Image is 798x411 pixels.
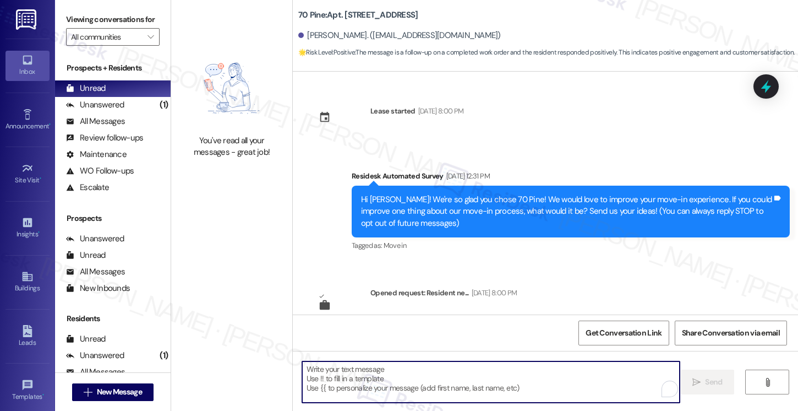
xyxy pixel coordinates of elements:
[66,165,134,177] div: WO Follow-ups
[66,11,160,28] label: Viewing conversations for
[6,322,50,351] a: Leads
[352,170,790,186] div: Residesk Automated Survey
[55,213,171,224] div: Prospects
[681,370,734,394] button: Send
[298,47,795,58] span: : The message is a follow-up on a completed work order and the resident responded positively. Thi...
[370,287,517,302] div: Opened request: Resident ne...
[66,149,127,160] div: Maintenance
[49,121,51,128] span: •
[72,383,154,401] button: New Message
[42,391,44,399] span: •
[705,376,722,388] span: Send
[319,311,329,323] div: WO
[384,241,406,250] span: Move in
[183,47,280,129] img: empty-state
[84,388,92,397] i: 
[97,386,142,398] span: New Message
[370,105,416,117] div: Lease started
[183,135,280,159] div: You've read all your messages - great job!
[66,233,124,245] div: Unanswered
[6,51,50,80] a: Inbox
[444,170,490,182] div: [DATE] 12:31 PM
[66,333,106,345] div: Unread
[66,350,124,361] div: Unanswered
[298,30,501,41] div: [PERSON_NAME]. ([EMAIL_ADDRESS][DOMAIN_NAME])
[692,378,701,387] i: 
[66,116,125,127] div: All Messages
[6,376,50,405] a: Templates •
[380,313,405,324] b: Status
[352,237,790,253] div: Tagged as:
[147,33,154,41] i: 
[578,321,669,345] button: Get Conversation Link
[66,83,106,94] div: Unread
[763,378,772,387] i: 
[66,283,130,294] div: New Inbounds
[157,96,171,113] div: (1)
[469,287,517,299] div: [DATE] 8:00 PM
[66,132,143,144] div: Review follow-ups
[38,229,40,236] span: •
[66,182,109,193] div: Escalate
[586,327,662,339] span: Get Conversation Link
[40,175,41,182] span: •
[6,213,50,243] a: Insights •
[55,62,171,74] div: Prospects + Residents
[71,28,142,46] input: All communities
[361,194,772,229] div: Hi [PERSON_NAME]! We're so glad you chose 70 Pine! We would love to improve your move-in experien...
[675,321,787,345] button: Share Conversation via email
[66,99,124,111] div: Unanswered
[298,48,355,57] strong: 🌟 Risk Level: Positive
[6,267,50,297] a: Buildings
[66,366,125,378] div: All Messages
[66,266,125,278] div: All Messages
[416,105,464,117] div: [DATE] 8:00 PM
[298,9,418,21] b: 70 Pine: Apt. [STREET_ADDRESS]
[682,327,780,339] span: Share Conversation via email
[66,250,106,261] div: Unread
[6,159,50,189] a: Site Visit •
[16,9,39,30] img: ResiDesk Logo
[380,310,451,327] div: : Closed
[302,361,680,403] textarea: To enrich screen reader interactions, please activate Accessibility in Grammarly extension settings
[55,313,171,325] div: Residents
[157,347,171,364] div: (1)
